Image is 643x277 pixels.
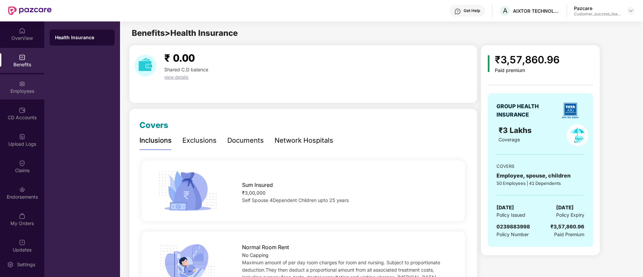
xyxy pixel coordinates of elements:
img: policyIcon [567,124,588,146]
div: Paid premium [495,68,560,73]
span: 0239883998 [496,223,530,230]
span: Covers [139,120,168,130]
img: svg+xml;base64,PHN2ZyBpZD0iQmVuZWZpdHMiIHhtbG5zPSJodHRwOi8vd3d3LnczLm9yZy8yMDAwL3N2ZyIgd2lkdGg9Ij... [19,54,25,61]
span: A [503,7,508,15]
div: Inclusions [139,135,172,146]
div: Pazcare [574,5,621,11]
span: Normal Room Rent [242,243,289,252]
div: Documents [227,135,264,146]
div: GROUP HEALTH INSURANCE [496,102,555,119]
div: Settings [15,261,37,268]
div: ₹3,57,860.96 [550,223,584,231]
img: svg+xml;base64,PHN2ZyBpZD0iSGVscC0zMngzMiIgeG1sbnM9Imh0dHA6Ly93d3cudzMub3JnLzIwMDAvc3ZnIiB3aWR0aD... [454,8,461,15]
span: Benefits > Health Insurance [132,28,238,38]
img: download [134,55,156,76]
span: ₹ 0.00 [164,52,195,64]
span: Self Spouse 4Dependent Children upto 25 years [242,197,349,203]
span: Sum Insured [242,181,273,189]
img: svg+xml;base64,PHN2ZyBpZD0iTXlfT3JkZXJzIiBkYXRhLW5hbWU9Ik15IE9yZGVycyIgeG1sbnM9Imh0dHA6Ly93d3cudz... [19,213,25,219]
img: svg+xml;base64,PHN2ZyBpZD0iRHJvcGRvd24tMzJ4MzIiIHhtbG5zPSJodHRwOi8vd3d3LnczLm9yZy8yMDAwL3N2ZyIgd2... [628,8,634,13]
img: svg+xml;base64,PHN2ZyBpZD0iRW1wbG95ZWVzIiB4bWxucz0iaHR0cDovL3d3dy53My5vcmcvMjAwMC9zdmciIHdpZHRoPS... [19,80,25,87]
span: view details [164,74,188,80]
img: insurerLogo [559,99,582,122]
div: ₹3,00,000 [242,189,451,197]
div: AIXTOR TECHNOLOGIES LLP [513,8,560,14]
img: svg+xml;base64,PHN2ZyBpZD0iQ0RfQWNjb3VudHMiIGRhdGEtbmFtZT0iQ0QgQWNjb3VudHMiIHhtbG5zPSJodHRwOi8vd3... [19,107,25,114]
img: svg+xml;base64,PHN2ZyBpZD0iVXBsb2FkX0xvZ3MiIGRhdGEtbmFtZT0iVXBsb2FkIExvZ3MiIHhtbG5zPSJodHRwOi8vd3... [19,133,25,140]
span: [DATE] [496,204,514,212]
span: Coverage [499,137,520,142]
img: icon [156,169,219,213]
span: Policy Issued [496,211,525,219]
div: ₹3,57,860.96 [495,52,560,68]
img: svg+xml;base64,PHN2ZyBpZD0iU2V0dGluZy0yMHgyMCIgeG1sbnM9Imh0dHA6Ly93d3cudzMub3JnLzIwMDAvc3ZnIiB3aW... [7,261,14,268]
div: Exclusions [182,135,217,146]
div: 50 Employees | 41 Dependents [496,180,584,187]
img: New Pazcare Logo [8,6,52,15]
div: Get Help [464,8,480,13]
span: Policy Expiry [556,211,584,219]
span: ₹3 Lakhs [499,126,534,135]
span: Paid Premium [554,231,584,238]
div: Employee, spouse, children [496,171,584,180]
img: svg+xml;base64,PHN2ZyBpZD0iVXBkYXRlZCIgeG1sbnM9Imh0dHA6Ly93d3cudzMub3JnLzIwMDAvc3ZnIiB3aWR0aD0iMj... [19,239,25,246]
div: Network Hospitals [275,135,333,146]
img: svg+xml;base64,PHN2ZyBpZD0iRW5kb3JzZW1lbnRzIiB4bWxucz0iaHR0cDovL3d3dy53My5vcmcvMjAwMC9zdmciIHdpZH... [19,186,25,193]
span: [DATE] [556,204,574,212]
img: icon [488,55,489,72]
div: Customer_success_team_lead [574,11,621,17]
div: Health Insurance [55,34,109,41]
div: COVERS [496,163,584,169]
span: Policy Number [496,231,529,237]
span: Shared C.D balance [164,67,208,72]
img: svg+xml;base64,PHN2ZyBpZD0iSG9tZSIgeG1sbnM9Imh0dHA6Ly93d3cudzMub3JnLzIwMDAvc3ZnIiB3aWR0aD0iMjAiIG... [19,27,25,34]
div: No Capping [242,252,451,259]
img: svg+xml;base64,PHN2ZyBpZD0iQ2xhaW0iIHhtbG5zPSJodHRwOi8vd3d3LnczLm9yZy8yMDAwL3N2ZyIgd2lkdGg9IjIwIi... [19,160,25,166]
